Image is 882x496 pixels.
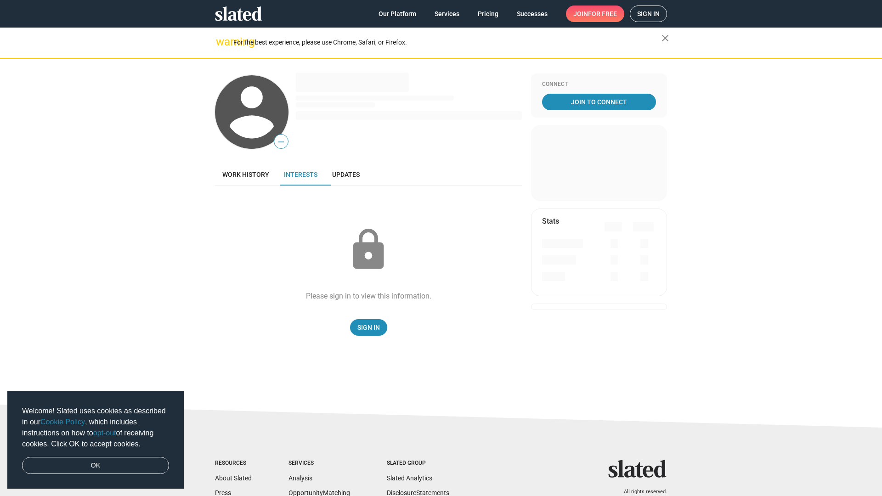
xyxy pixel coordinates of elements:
span: Join [573,6,617,22]
a: Cookie Policy [40,418,85,426]
span: Our Platform [379,6,416,22]
a: Slated Analytics [387,474,432,482]
mat-icon: lock [345,227,391,273]
mat-icon: close [660,33,671,44]
span: Sign In [357,319,380,336]
a: Work history [215,163,277,186]
mat-card-title: Stats [542,216,559,226]
span: Join To Connect [544,94,654,110]
a: Interests [277,163,325,186]
span: — [274,136,288,148]
span: Welcome! Slated uses cookies as described in our , which includes instructions on how to of recei... [22,406,169,450]
a: dismiss cookie message [22,457,169,474]
span: Interests [284,171,317,178]
mat-icon: warning [216,36,227,47]
a: About Slated [215,474,252,482]
a: Sign In [350,319,387,336]
a: Successes [509,6,555,22]
span: Updates [332,171,360,178]
a: Our Platform [371,6,424,22]
a: Joinfor free [566,6,624,22]
a: Services [427,6,467,22]
span: Services [435,6,459,22]
div: cookieconsent [7,391,184,489]
span: Successes [517,6,548,22]
span: for free [588,6,617,22]
span: Pricing [478,6,498,22]
div: Connect [542,81,656,88]
a: Pricing [470,6,506,22]
a: Analysis [288,474,312,482]
div: Resources [215,460,252,467]
span: Sign in [637,6,660,22]
a: Updates [325,163,367,186]
div: Please sign in to view this information. [306,291,431,301]
a: opt-out [93,429,116,437]
a: Join To Connect [542,94,656,110]
div: Services [288,460,350,467]
span: Work history [222,171,269,178]
a: Sign in [630,6,667,22]
div: For the best experience, please use Chrome, Safari, or Firefox. [233,36,661,49]
div: Slated Group [387,460,449,467]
